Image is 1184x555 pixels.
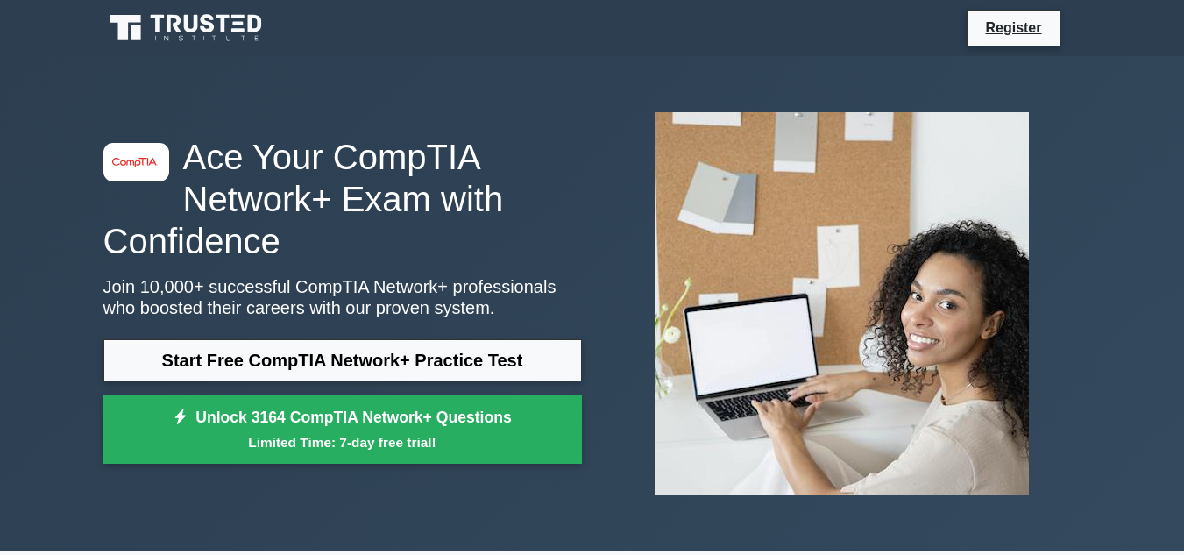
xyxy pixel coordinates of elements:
p: Join 10,000+ successful CompTIA Network+ professionals who boosted their careers with our proven ... [103,276,582,318]
a: Start Free CompTIA Network+ Practice Test [103,339,582,381]
a: Unlock 3164 CompTIA Network+ QuestionsLimited Time: 7-day free trial! [103,395,582,465]
small: Limited Time: 7-day free trial! [125,432,560,452]
a: Register [975,17,1052,39]
h1: Ace Your CompTIA Network+ Exam with Confidence [103,136,582,262]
